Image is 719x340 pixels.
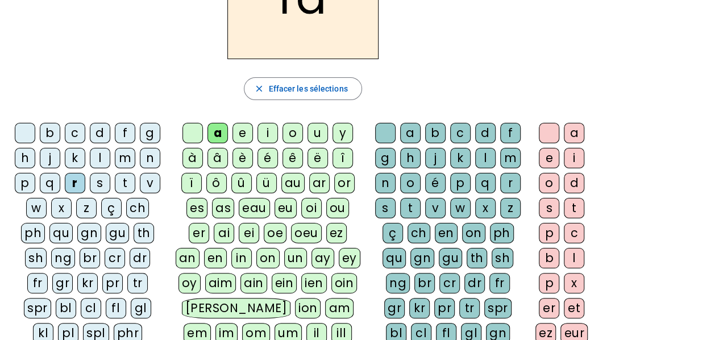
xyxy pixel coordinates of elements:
div: s [90,173,110,193]
div: a [400,123,421,143]
div: s [375,198,396,218]
div: oeu [291,223,322,243]
div: p [15,173,35,193]
div: q [40,173,60,193]
div: ein [272,273,297,293]
div: qu [49,223,73,243]
div: cr [439,273,460,293]
div: gn [410,248,434,268]
div: ph [21,223,45,243]
div: dr [130,248,150,268]
div: ey [339,248,360,268]
div: s [539,198,559,218]
div: x [475,198,496,218]
div: l [90,148,110,168]
div: m [500,148,521,168]
div: fr [489,273,510,293]
div: on [462,223,485,243]
div: ç [101,198,122,218]
div: tr [459,298,480,318]
div: pr [102,273,123,293]
div: en [435,223,458,243]
div: x [564,273,584,293]
div: f [500,123,521,143]
div: g [140,123,160,143]
div: ar [309,173,330,193]
div: bl [56,298,76,318]
div: et [564,298,584,318]
div: tr [127,273,148,293]
div: br [80,248,100,268]
div: ei [239,223,259,243]
div: cr [105,248,125,268]
div: gl [131,298,151,318]
div: g [375,148,396,168]
div: z [76,198,97,218]
div: l [475,148,496,168]
div: ien [301,273,327,293]
div: o [282,123,303,143]
div: c [450,123,471,143]
div: è [232,148,253,168]
div: b [425,123,446,143]
div: e [232,123,253,143]
div: z [500,198,521,218]
div: th [467,248,487,268]
div: ô [206,173,227,193]
div: ph [490,223,514,243]
div: f [115,123,135,143]
div: oy [178,273,201,293]
div: sh [25,248,47,268]
div: or [334,173,355,193]
div: p [539,223,559,243]
div: gn [77,223,101,243]
div: d [90,123,110,143]
div: w [450,198,471,218]
div: v [140,173,160,193]
div: pr [434,298,455,318]
div: ï [181,173,202,193]
div: kr [77,273,98,293]
div: gr [52,273,73,293]
div: fl [106,298,126,318]
div: v [425,198,446,218]
div: an [176,248,200,268]
div: t [400,198,421,218]
div: a [207,123,228,143]
div: oi [301,198,322,218]
div: ain [240,273,267,293]
div: oe [264,223,286,243]
div: e [539,148,559,168]
div: k [65,148,85,168]
div: o [539,173,559,193]
div: m [115,148,135,168]
div: à [182,148,203,168]
div: qu [383,248,406,268]
div: ng [51,248,75,268]
div: fr [27,273,48,293]
div: gr [384,298,405,318]
div: ai [214,223,234,243]
div: l [564,248,584,268]
div: h [400,148,421,168]
div: as [212,198,234,218]
button: Effacer les sélections [244,77,361,100]
div: kr [409,298,430,318]
div: am [325,298,354,318]
div: x [51,198,72,218]
div: p [539,273,559,293]
div: d [475,123,496,143]
div: ë [307,148,328,168]
div: er [539,298,559,318]
div: es [186,198,207,218]
div: gu [106,223,129,243]
div: y [333,123,353,143]
div: ch [408,223,430,243]
div: j [425,148,446,168]
div: k [450,148,471,168]
div: î [333,148,353,168]
div: ç [383,223,403,243]
div: a [564,123,584,143]
div: i [564,148,584,168]
mat-icon: close [253,84,264,94]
